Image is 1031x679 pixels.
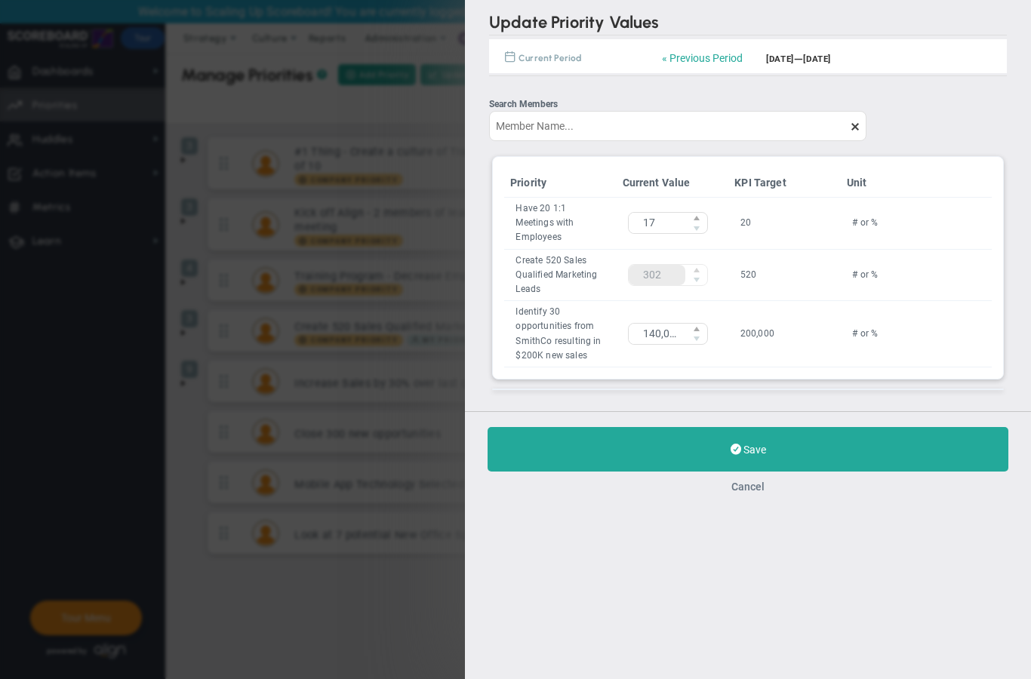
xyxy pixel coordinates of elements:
[803,54,830,64] span: [DATE]
[728,198,841,250] td: 20
[504,301,617,367] td: Identify 30 opportunities from SmithCo resulting in $200K new sales
[489,99,1007,109] div: Search Members
[623,177,722,189] a: Current Value
[629,213,685,233] input: 17
[510,177,610,189] a: Priority
[766,54,830,64] span: —
[685,334,707,345] span: Decrease value
[504,250,617,302] td: Create 520 Sales Qualified Marketing Leads
[743,444,766,456] span: Save
[841,250,992,302] td: # or %
[728,301,841,367] td: 200,000
[488,427,1008,472] button: Save
[841,301,992,367] td: # or %
[504,198,617,250] td: Have 20 1:1 Meetings with Employees
[657,51,747,65] button: « Previous Period
[866,118,879,133] span: clear
[728,250,841,302] td: 520
[629,324,685,344] input: 140,000
[685,213,707,223] span: Increase value
[734,177,834,189] a: KPI Target
[685,223,707,234] span: Decrease value
[766,54,793,64] span: [DATE]
[847,177,986,189] a: Unit
[489,12,1007,35] h2: Update Priority Values
[489,111,866,141] input: Search Members
[841,198,992,250] td: # or %
[731,481,765,493] button: Cancel
[504,50,581,63] span: Current Period
[685,324,707,334] span: Increase value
